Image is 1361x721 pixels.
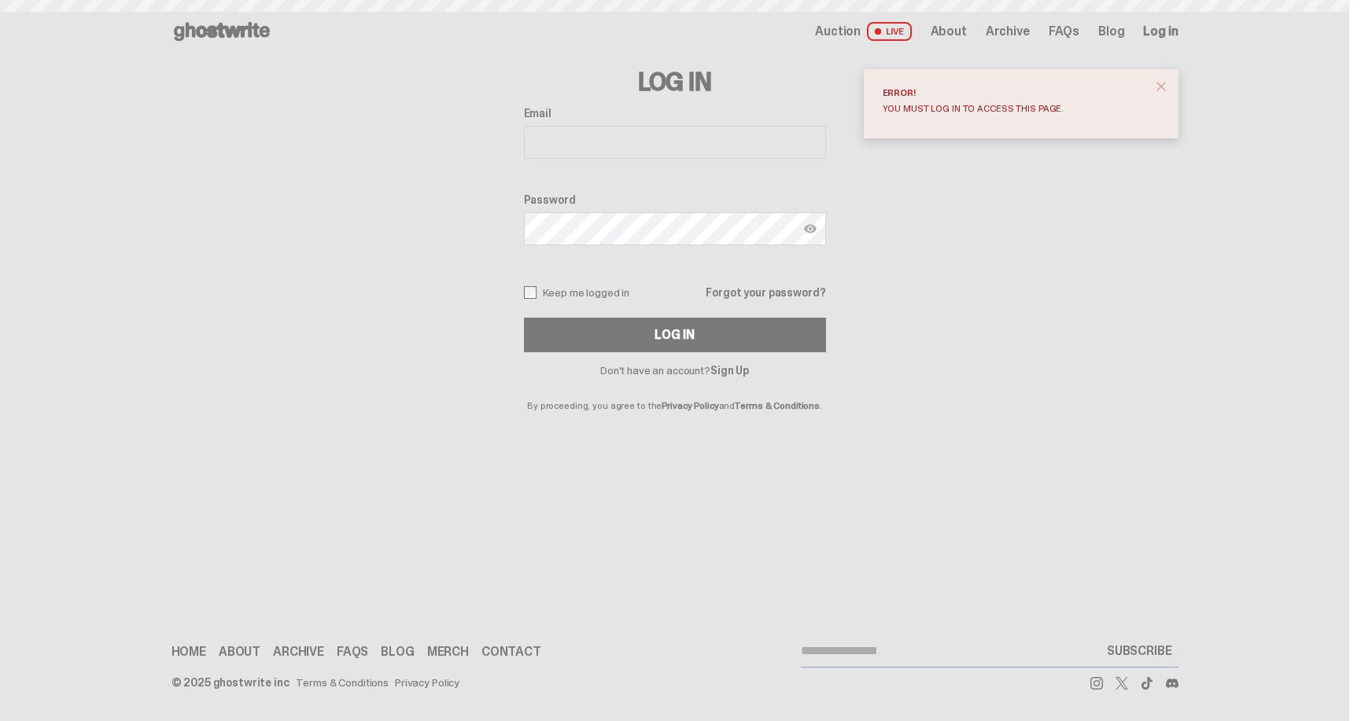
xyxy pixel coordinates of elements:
[524,193,826,206] label: Password
[524,318,826,352] button: Log In
[1147,72,1175,101] button: close
[395,677,459,688] a: Privacy Policy
[986,25,1030,38] a: Archive
[381,646,414,658] a: Blog
[524,286,537,299] input: Keep me logged in
[296,677,389,688] a: Terms & Conditions
[273,646,324,658] a: Archive
[481,646,541,658] a: Contact
[524,376,826,410] p: By proceeding, you agree to the and .
[655,329,694,341] div: Log In
[1049,25,1079,38] a: FAQs
[1143,25,1178,38] a: Log in
[427,646,469,658] a: Merch
[1101,635,1178,667] button: SUBSCRIBE
[172,677,290,688] div: © 2025 ghostwrite inc
[524,69,826,94] h3: Log In
[524,107,826,120] label: Email
[867,22,912,41] span: LIVE
[662,399,718,412] a: Privacy Policy
[706,287,825,298] a: Forgot your password?
[815,22,911,41] a: Auction LIVE
[883,88,1147,97] div: Error!
[219,646,260,658] a: About
[524,365,826,376] p: Don't have an account?
[524,286,630,299] label: Keep me logged in
[804,223,817,235] img: Show password
[931,25,967,38] a: About
[1098,25,1124,38] a: Blog
[815,25,861,38] span: Auction
[337,646,368,658] a: FAQs
[735,399,820,412] a: Terms & Conditions
[883,104,1147,113] div: You must log in to access this page.
[172,646,206,658] a: Home
[710,363,749,377] a: Sign Up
